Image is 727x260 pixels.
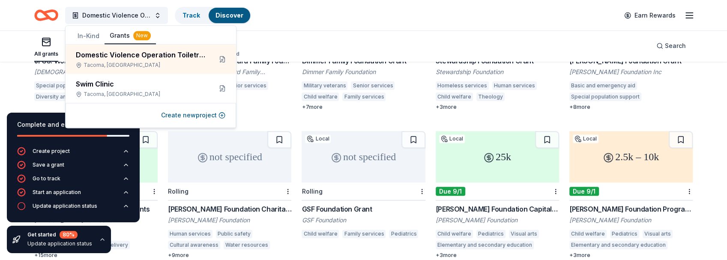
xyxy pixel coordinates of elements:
[302,104,425,111] div: + 7 more
[436,68,559,76] div: Stewardship Foundation
[302,131,425,182] div: not specified
[476,230,506,238] div: Pediatrics
[342,230,386,238] div: Family services
[168,131,291,182] div: not specified
[27,231,92,239] div: Get started
[215,12,243,19] a: Discover
[302,188,322,195] div: Rolling
[569,131,693,182] div: 2.5k – 10k
[610,230,639,238] div: Pediatrics
[33,189,81,196] div: Start an application
[436,241,534,249] div: Elementary and secondary education
[569,241,667,249] div: Elementary and secondary education
[72,28,105,44] button: In-Kind
[649,37,693,54] button: Search
[302,68,425,76] div: Dimmer Family Foundation
[351,81,395,90] div: Senior services
[509,230,539,238] div: Visual arts
[436,230,473,238] div: Child welfare
[17,161,129,174] button: Save a grant
[619,8,681,23] a: Earn Rewards
[569,104,693,111] div: + 8 more
[76,79,205,89] div: Swim Clinic
[436,252,559,259] div: + 3 more
[168,241,220,249] div: Cultural awareness
[17,147,129,161] button: Create project
[569,93,641,101] div: Special population support
[34,33,58,62] button: All grants
[105,28,156,44] button: Grants
[161,110,225,120] button: Create newproject
[436,131,559,182] div: 25k
[33,161,64,168] div: Save a grant
[302,216,425,224] div: GSF Foundation
[34,5,58,25] a: Home
[33,203,97,209] div: Update application status
[436,104,559,111] div: + 3 more
[302,204,425,214] div: GSF Foundation Grant
[168,188,188,195] div: Rolling
[82,10,151,21] span: Domestic Violence Operation Toiletry Delivery
[569,230,607,238] div: Child welfare
[34,68,158,76] div: [DEMOGRAPHIC_DATA] of [GEOGRAPHIC_DATA]
[302,131,425,241] a: not specifiedLocalRollingGSF Foundation GrantGSF FoundationChild welfareFamily servicesPediatrics
[34,81,106,90] div: Special population support
[224,81,268,90] div: Senior services
[389,230,418,238] div: Pediatrics
[492,81,537,90] div: Human services
[76,62,205,69] div: Tacoma, [GEOGRAPHIC_DATA]
[168,230,212,238] div: Human services
[17,202,129,215] button: Update application status
[645,93,688,101] div: Senior services
[302,81,347,90] div: Military veterans
[17,174,129,188] button: Go to track
[34,93,123,101] div: Diversity and intergroup relations
[60,231,78,239] div: 80 %
[133,31,151,40] div: New
[302,93,339,101] div: Child welfare
[168,252,291,259] div: + 9 more
[182,12,200,19] a: Track
[569,216,693,224] div: [PERSON_NAME] Foundation
[17,120,129,130] div: Complete and earn $10 in credit
[643,230,673,238] div: Visual arts
[436,204,559,214] div: [PERSON_NAME] Foundation Capital Grant
[476,93,505,101] div: Theology
[436,93,473,101] div: Child welfare
[436,187,465,196] div: Due 9/1
[17,188,129,202] button: Start an application
[65,7,168,24] button: Domestic Violence Operation Toiletry Delivery
[436,81,489,90] div: Homeless services
[436,216,559,224] div: [PERSON_NAME] Foundation
[569,68,693,76] div: [PERSON_NAME] Foundation Inc
[216,230,252,238] div: Public safety
[569,131,693,259] a: 2.5k – 10kLocalDue 9/1[PERSON_NAME] Foundation Program Grant[PERSON_NAME] FoundationChild welfare...
[76,50,205,60] div: Domestic Violence Operation Toiletry Delivery
[569,187,599,196] div: Due 9/1
[34,51,58,57] div: All grants
[168,131,291,259] a: not specifiedRolling[PERSON_NAME] Foundation Charitable Donations[PERSON_NAME] FoundationHuman se...
[439,134,465,143] div: Local
[665,41,686,51] span: Search
[168,216,291,224] div: [PERSON_NAME] Foundation
[168,204,291,214] div: [PERSON_NAME] Foundation Charitable Donations
[33,175,60,182] div: Go to track
[573,134,598,143] div: Local
[175,7,251,24] button: TrackDiscover
[569,252,693,259] div: + 3 more
[569,81,637,90] div: Basic and emergency aid
[436,131,559,259] a: 25kLocalDue 9/1[PERSON_NAME] Foundation Capital Grant[PERSON_NAME] FoundationChild welfarePediatr...
[33,148,70,155] div: Create project
[27,240,92,247] div: Update application status
[342,93,386,101] div: Family services
[76,91,205,98] div: Tacoma, [GEOGRAPHIC_DATA]
[302,230,339,238] div: Child welfare
[569,204,693,214] div: [PERSON_NAME] Foundation Program Grant
[224,241,270,249] div: Water resources
[305,134,331,143] div: Local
